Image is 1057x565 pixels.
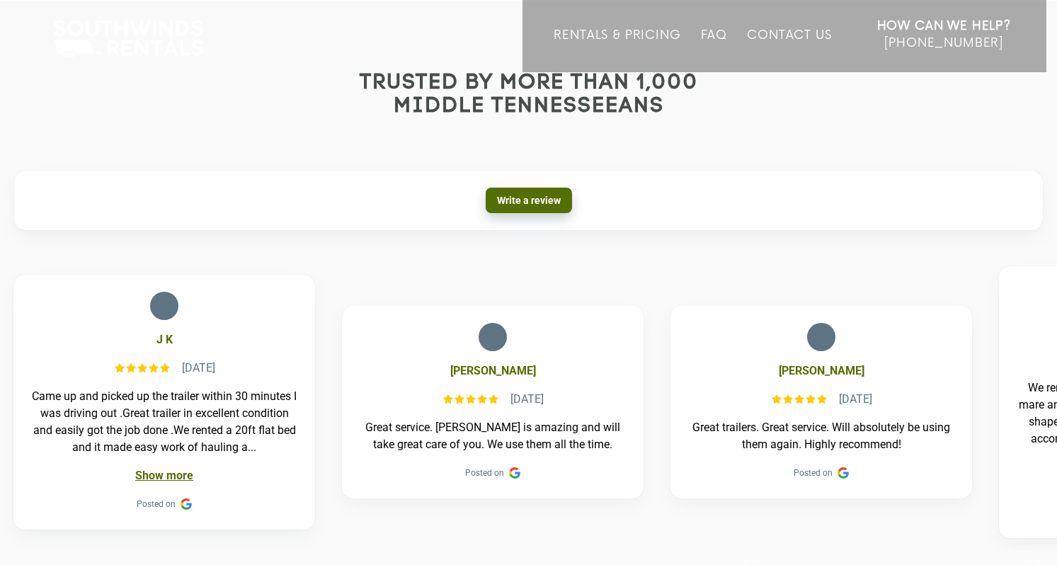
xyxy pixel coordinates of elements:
div: [DATE] [510,391,544,408]
div: Google [181,498,192,510]
img: Google Reviews [509,467,520,479]
a: How Can We Help? [PHONE_NUMBER] [877,18,1011,62]
img: Trey Brown [807,323,835,351]
a: Write a review [486,188,572,213]
img: Southwinds Rentals Logo [46,17,210,61]
span: Posted on [137,496,176,513]
span: Write a review [497,195,561,206]
div: Google [509,467,520,479]
span: Posted on [794,464,833,481]
img: Google Reviews [838,467,849,479]
span: Posted on [465,464,504,481]
div: Came up and picked up the trailer within 30 minutes I was driving out .Great trailer in excellent... [30,388,298,456]
a: FAQ [701,28,728,72]
div: Google [838,467,849,479]
img: David Diaz [479,323,507,351]
b: [PERSON_NAME] [450,363,536,379]
b: [PERSON_NAME] [779,363,864,379]
strong: How Can We Help? [877,19,1011,33]
img: J K [150,292,178,320]
div: [DATE] [182,360,215,377]
div: Great trailers. Great service. Will absolutely be using them again. Highly recommend! [687,419,955,453]
div: [DATE] [839,391,872,408]
a: Show more [135,469,193,482]
a: Contact Us [747,28,831,72]
img: Google Reviews [181,498,192,510]
b: J K [156,331,173,348]
span: [PHONE_NUMBER] [884,36,1003,50]
a: Rentals & Pricing [554,28,680,72]
div: Great service. [PERSON_NAME] is amazing and will take great care of you. We use them all the time. [359,419,627,453]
